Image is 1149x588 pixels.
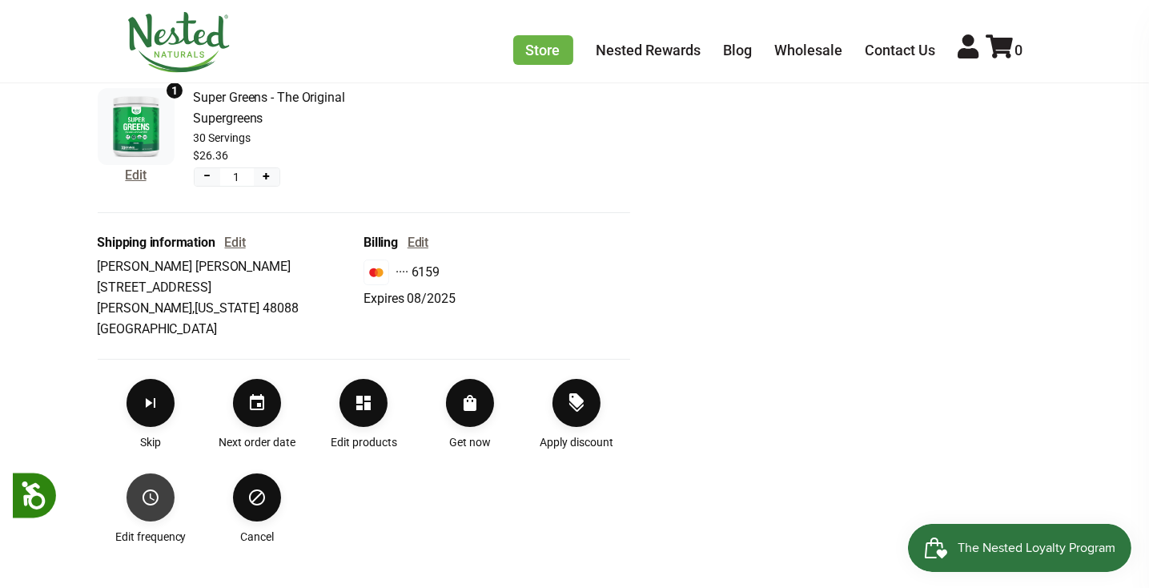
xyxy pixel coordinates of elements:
span: Skip [140,433,161,451]
a: 0 [986,42,1023,58]
a: Contact Us [866,42,936,58]
button: Cancel [233,473,281,522]
button: Edit [408,232,428,253]
button: Skip subscription [127,379,175,427]
button: Edit [225,232,246,253]
span: Billing [364,232,398,253]
span: [PERSON_NAME] , [US_STATE] 48088 [98,298,364,319]
a: Wholesale [775,42,843,58]
span: Shipping information [98,232,215,253]
button: Edit products [339,379,388,427]
a: Nested Rewards [597,42,701,58]
button: Decrease quantity [195,168,220,186]
button: Edit [125,165,146,186]
img: svg%3E [364,260,389,285]
button: Order Now [446,379,494,427]
div: Subscription product: Super Greens - The Original Supergreens [98,81,352,193]
span: ···· 6159 [396,262,440,283]
span: 30 Servings [194,129,352,147]
span: Next order date [219,433,295,451]
button: Set your next order date [233,379,281,427]
img: Nested Naturals [127,12,231,73]
iframe: Button to open loyalty program pop-up [908,524,1133,572]
button: Edit frequency [127,473,175,522]
span: Expires 08/2025 [364,288,456,309]
div: 1 units of item: Super Greens - The Original Supergreens [165,81,184,100]
a: Store [513,35,573,65]
span: Get now [449,433,491,451]
div: Make changes for subscription [98,379,630,546]
button: Increase quantity [254,168,279,186]
span: Super Greens - The Original Supergreens [194,87,352,129]
span: Edit products [331,433,397,451]
span: [PERSON_NAME] [PERSON_NAME] [98,256,364,277]
span: Cancel [240,528,274,546]
a: Blog [724,42,753,58]
span: Edit frequency [115,528,187,546]
button: Apply discount [552,379,601,427]
span: $26.36 [194,147,229,164]
span: [STREET_ADDRESS] [98,277,364,298]
img: Super Greens - The Original Supergreens [106,96,167,157]
span: Apply discount [540,433,613,451]
span: 0 [1015,42,1023,58]
span: 1 [234,168,240,186]
span: 1 [171,82,178,99]
span: [GEOGRAPHIC_DATA] [98,319,364,340]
